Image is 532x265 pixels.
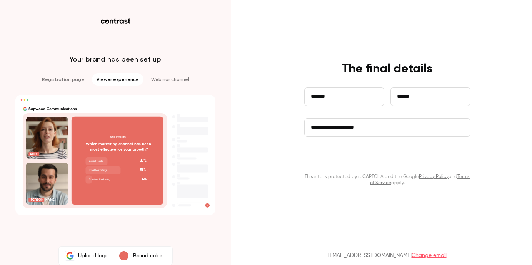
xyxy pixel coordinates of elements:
button: Continue [304,149,470,168]
a: Privacy Policy [419,174,449,179]
li: Webinar channel [147,73,194,86]
a: Terms of Service [370,174,470,185]
img: Sapwood Communications [65,251,75,260]
h4: The final details [342,61,432,77]
button: Brand color [113,248,171,263]
p: [EMAIL_ADDRESS][DOMAIN_NAME] [328,252,447,259]
li: Viewer experience [92,73,143,86]
a: Change email [412,253,447,258]
p: Your brand has been set up [70,55,161,64]
p: Brand color [133,252,162,260]
li: Registration page [37,73,89,86]
label: Sapwood CommunicationsUpload logo [60,248,113,263]
p: This site is protected by reCAPTCHA and the Google and apply. [304,174,470,186]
